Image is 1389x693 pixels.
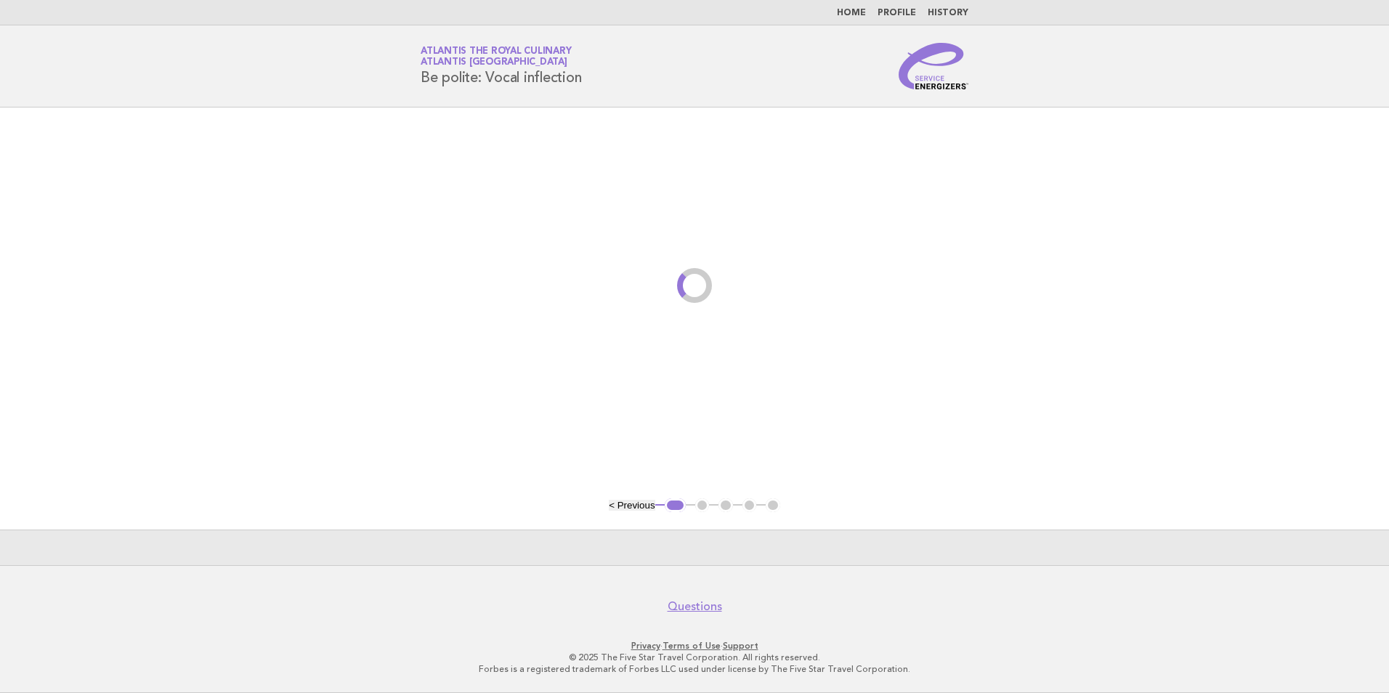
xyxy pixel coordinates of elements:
[421,47,581,85] h1: Be polite: Vocal inflection
[899,43,968,89] img: Service Energizers
[668,599,722,614] a: Questions
[250,652,1139,663] p: © 2025 The Five Star Travel Corporation. All rights reserved.
[928,9,968,17] a: History
[250,663,1139,675] p: Forbes is a registered trademark of Forbes LLC used under license by The Five Star Travel Corpora...
[631,641,660,651] a: Privacy
[421,58,567,68] span: Atlantis [GEOGRAPHIC_DATA]
[250,640,1139,652] p: · ·
[837,9,866,17] a: Home
[723,641,758,651] a: Support
[421,46,571,67] a: Atlantis the Royal CulinaryAtlantis [GEOGRAPHIC_DATA]
[663,641,721,651] a: Terms of Use
[878,9,916,17] a: Profile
